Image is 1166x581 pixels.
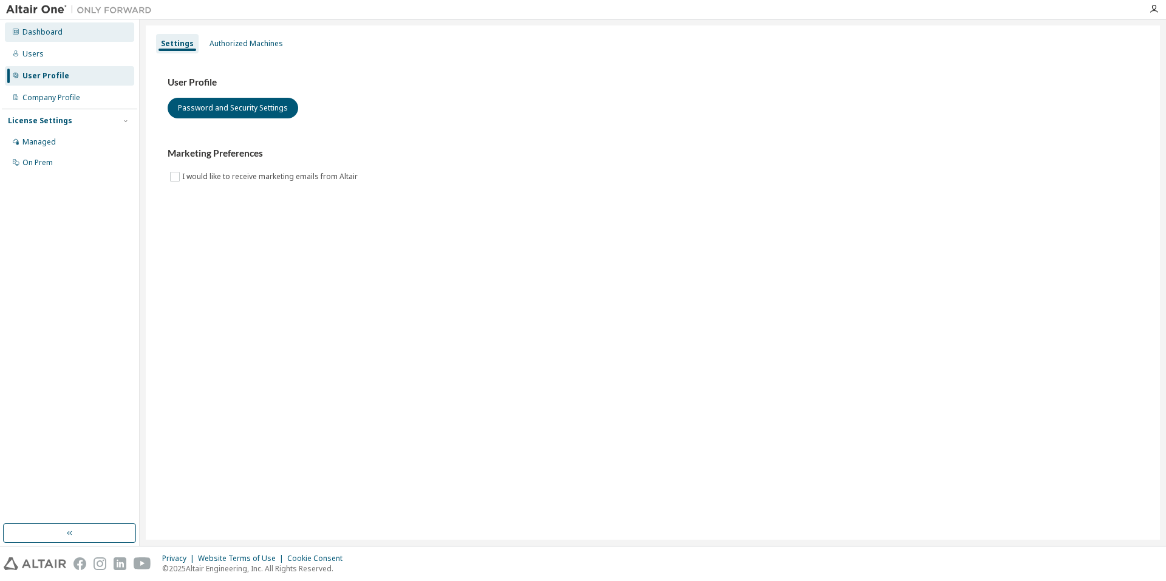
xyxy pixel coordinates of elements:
div: Managed [22,137,56,147]
div: Cookie Consent [287,554,350,563]
div: User Profile [22,71,69,81]
img: facebook.svg [73,557,86,570]
img: linkedin.svg [114,557,126,570]
p: © 2025 Altair Engineering, Inc. All Rights Reserved. [162,563,350,574]
div: Users [22,49,44,59]
div: Dashboard [22,27,63,37]
div: License Settings [8,116,72,126]
div: Settings [161,39,194,49]
div: Privacy [162,554,198,563]
img: instagram.svg [94,557,106,570]
img: Altair One [6,4,158,16]
button: Password and Security Settings [168,98,298,118]
h3: Marketing Preferences [168,148,1138,160]
img: altair_logo.svg [4,557,66,570]
div: Website Terms of Use [198,554,287,563]
label: I would like to receive marketing emails from Altair [182,169,360,184]
h3: User Profile [168,76,1138,89]
div: On Prem [22,158,53,168]
div: Company Profile [22,93,80,103]
img: youtube.svg [134,557,151,570]
div: Authorized Machines [210,39,283,49]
